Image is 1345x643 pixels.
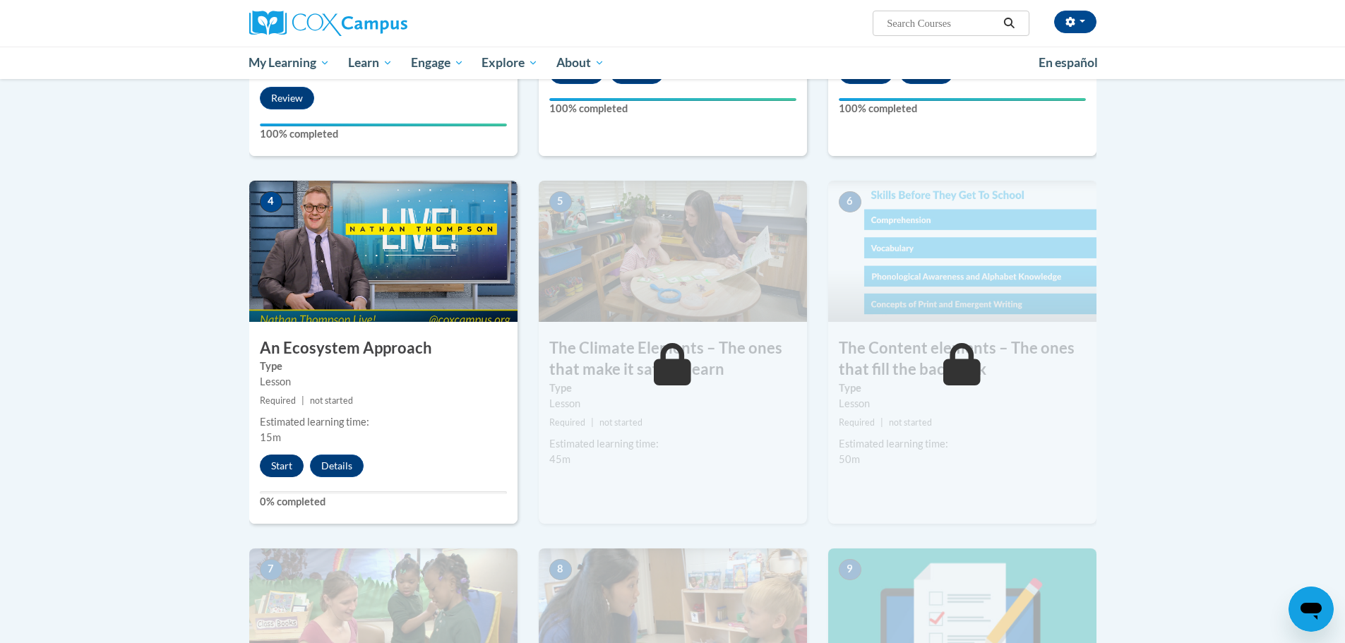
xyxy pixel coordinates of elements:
[249,181,518,322] img: Course Image
[260,87,314,109] button: Review
[260,191,282,212] span: 4
[549,191,572,212] span: 5
[998,15,1020,32] button: Search
[885,15,998,32] input: Search Courses
[599,417,642,428] span: not started
[549,380,796,396] label: Type
[839,191,861,212] span: 6
[549,559,572,580] span: 8
[839,436,1086,452] div: Estimated learning time:
[839,101,1086,116] label: 100% completed
[839,417,875,428] span: Required
[260,414,507,430] div: Estimated learning time:
[310,455,364,477] button: Details
[828,337,1096,381] h3: The Content elements – The ones that fill the backpack
[839,380,1086,396] label: Type
[889,417,932,428] span: not started
[260,559,282,580] span: 7
[402,47,473,79] a: Engage
[301,395,304,406] span: |
[240,47,340,79] a: My Learning
[348,54,393,71] span: Learn
[339,47,402,79] a: Learn
[839,98,1086,101] div: Your progress
[880,417,883,428] span: |
[482,54,538,71] span: Explore
[249,11,407,36] img: Cox Campus
[549,101,796,116] label: 100% completed
[549,417,585,428] span: Required
[539,337,807,381] h3: The Climate Elements – The ones that make it safe to learn
[549,396,796,411] div: Lesson
[260,374,507,390] div: Lesson
[260,124,507,126] div: Your progress
[539,181,807,322] img: Course Image
[260,494,507,510] label: 0% completed
[549,453,570,465] span: 45m
[260,126,507,142] label: 100% completed
[547,47,614,79] a: About
[828,181,1096,322] img: Course Image
[260,431,281,443] span: 15m
[556,54,604,71] span: About
[249,54,330,71] span: My Learning
[1289,587,1334,632] iframe: Button to launch messaging window
[249,11,518,36] a: Cox Campus
[472,47,547,79] a: Explore
[1039,55,1098,70] span: En español
[839,453,860,465] span: 50m
[310,395,353,406] span: not started
[249,337,518,359] h3: An Ecosystem Approach
[549,436,796,452] div: Estimated learning time:
[839,559,861,580] span: 9
[1029,48,1107,78] a: En español
[260,455,304,477] button: Start
[591,417,594,428] span: |
[228,47,1118,79] div: Main menu
[549,98,796,101] div: Your progress
[411,54,464,71] span: Engage
[260,395,296,406] span: Required
[1054,11,1096,33] button: Account Settings
[839,396,1086,411] div: Lesson
[260,359,507,374] label: Type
